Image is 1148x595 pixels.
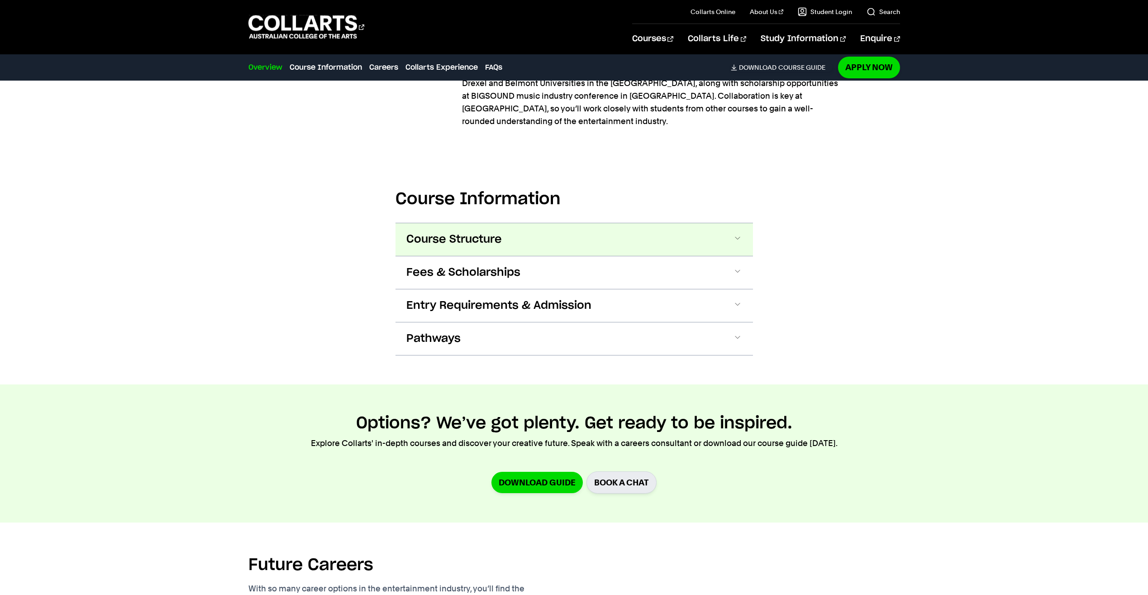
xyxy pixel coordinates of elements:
span: Download [739,63,776,72]
a: Student Login [798,7,852,16]
a: FAQs [485,62,502,73]
a: Courses [632,24,673,54]
a: Collarts Life [688,24,746,54]
span: Pathways [406,331,461,346]
div: Go to homepage [248,14,364,40]
a: Overview [248,62,282,73]
a: Apply Now [838,57,900,78]
button: Entry Requirements & Admission [395,289,753,322]
a: Collarts Online [691,7,735,16]
p: As part of the course, you’ll get the opportunity to participate in overseas exchange programs wi... [462,52,844,128]
a: Download Guide [491,472,583,493]
a: Careers [369,62,398,73]
a: Enquire [860,24,900,54]
h2: Options? We’ve got plenty. Get ready to be inspired. [356,413,792,433]
a: Study Information [761,24,846,54]
h2: Future Careers [248,555,373,575]
h2: Course Information [395,189,753,209]
span: Entry Requirements & Admission [406,298,591,313]
a: About Us [750,7,783,16]
p: Explore Collarts' in-depth courses and discover your creative future. Speak with a careers consul... [311,437,838,450]
span: Course Structure [406,232,502,247]
a: DownloadCourse Guide [731,63,833,72]
span: Fees & Scholarships [406,265,520,280]
a: BOOK A CHAT [586,471,657,494]
a: Collarts Experience [405,62,478,73]
button: Course Structure [395,223,753,256]
button: Pathways [395,322,753,355]
button: Fees & Scholarships [395,256,753,289]
a: Course Information [290,62,362,73]
a: Search [867,7,900,16]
